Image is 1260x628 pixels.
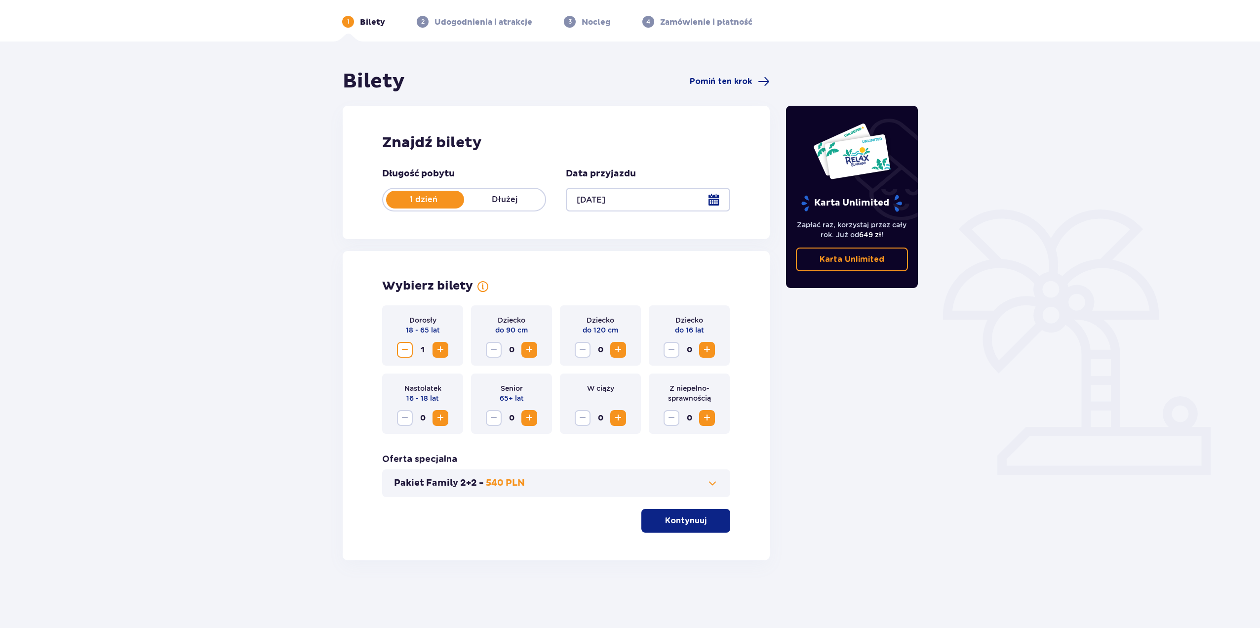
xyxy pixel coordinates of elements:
p: Udogodnienia i atrakcje [434,17,532,28]
button: Increase [521,410,537,426]
p: Data przyjazdu [566,168,636,180]
button: Decrease [397,342,413,358]
p: Dłużej [464,194,545,205]
button: Pakiet Family 2+2 -540 PLN [394,477,718,489]
p: Karta Unlimited [820,254,884,265]
p: Dziecko [498,315,525,325]
p: Wybierz bilety [382,279,473,293]
p: 3 [568,17,572,26]
button: Increase [699,342,715,358]
button: Kontynuuj [641,509,730,533]
p: Dziecko [675,315,703,325]
button: Decrease [397,410,413,426]
button: Decrease [575,410,591,426]
span: 0 [592,410,608,426]
p: Dorosły [409,315,436,325]
span: 649 zł [859,231,881,239]
p: Pakiet Family 2+2 - [394,477,484,489]
p: 4 [646,17,650,26]
p: 2 [421,17,425,26]
span: 0 [415,410,431,426]
p: Z niepełno­sprawnością [657,383,722,403]
span: Pomiń ten krok [690,76,752,87]
p: Bilety [360,17,385,28]
h1: Bilety [343,69,405,94]
button: Decrease [664,342,679,358]
span: 0 [504,342,519,358]
button: Decrease [486,342,502,358]
p: 540 PLN [486,477,525,489]
p: Senior [501,383,523,393]
p: Nocleg [582,17,611,28]
p: 1 [347,17,350,26]
a: Pomiń ten krok [690,76,770,87]
button: Decrease [664,410,679,426]
button: Increase [610,342,626,358]
button: Increase [433,342,448,358]
button: Increase [610,410,626,426]
p: do 90 cm [495,325,528,335]
p: 1 dzień [383,194,464,205]
button: Decrease [486,410,502,426]
p: Karta Unlimited [800,195,903,212]
p: Nastolatek [404,383,441,393]
p: do 16 lat [675,325,704,335]
p: 16 - 18 lat [406,393,439,403]
p: Zamówienie i płatność [660,17,752,28]
button: Increase [521,342,537,358]
p: do 120 cm [583,325,618,335]
span: 1 [415,342,431,358]
h2: Znajdź bilety [382,133,730,152]
p: Kontynuuj [665,515,707,526]
span: 0 [504,410,519,426]
p: 18 - 65 lat [406,325,440,335]
p: Długość pobytu [382,168,455,180]
p: Zapłać raz, korzystaj przez cały rok. Już od ! [796,220,908,240]
span: 0 [681,410,697,426]
p: 65+ lat [500,393,524,403]
span: 0 [592,342,608,358]
p: Oferta specjalna [382,454,457,465]
button: Decrease [575,342,591,358]
button: Increase [433,410,448,426]
p: W ciąży [587,383,614,393]
span: 0 [681,342,697,358]
p: Dziecko [587,315,614,325]
a: Karta Unlimited [796,248,908,271]
button: Increase [699,410,715,426]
